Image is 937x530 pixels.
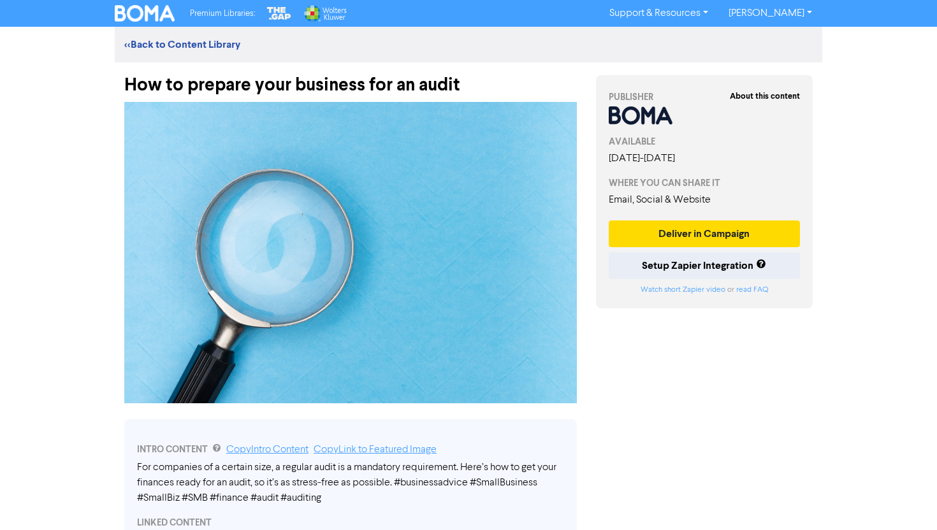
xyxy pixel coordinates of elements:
[137,516,564,529] div: LINKED CONTENT
[314,445,437,455] a: Copy Link to Featured Image
[137,442,564,457] div: INTRO CONTENT
[190,10,255,18] span: Premium Libraries:
[873,469,937,530] iframe: Chat Widget
[609,220,800,247] button: Deliver in Campaign
[609,176,800,190] div: WHERE YOU CAN SHARE IT
[718,3,822,24] a: [PERSON_NAME]
[599,3,718,24] a: Support & Resources
[124,38,240,51] a: <<Back to Content Library
[609,90,800,104] div: PUBLISHER
[265,5,293,22] img: The Gap
[115,5,175,22] img: BOMA Logo
[730,91,800,101] strong: About this content
[736,286,768,294] a: read FAQ
[609,151,800,166] div: [DATE] - [DATE]
[609,252,800,279] button: Setup Zapier Integration
[137,460,564,506] div: For companies of a certain size, a regular audit is a mandatory requirement. Here’s how to get yo...
[226,445,309,455] a: Copy Intro Content
[609,192,800,208] div: Email, Social & Website
[124,62,577,96] div: How to prepare your business for an audit
[609,284,800,296] div: or
[303,5,346,22] img: Wolters Kluwer
[641,286,725,294] a: Watch short Zapier video
[609,135,800,148] div: AVAILABLE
